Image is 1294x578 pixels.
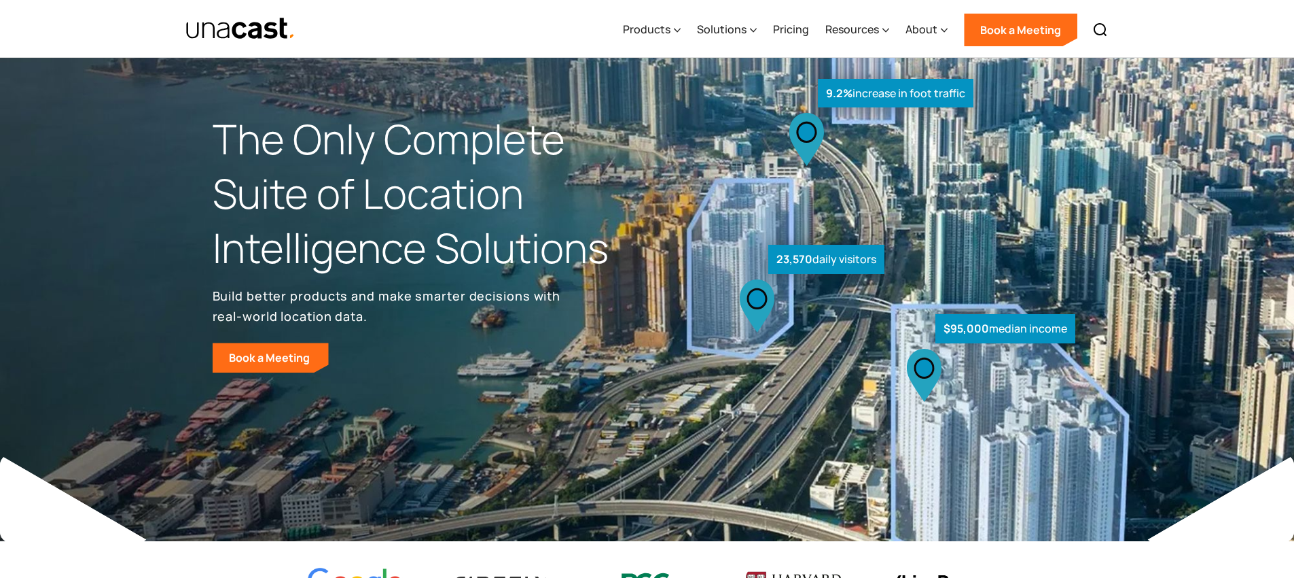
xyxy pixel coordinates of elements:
[623,21,670,37] div: Products
[213,112,647,275] h1: The Only Complete Suite of Location Intelligence Solutions
[697,2,757,58] div: Solutions
[776,252,812,267] strong: 23,570
[826,86,852,101] strong: 9.2%
[825,2,889,58] div: Resources
[964,14,1077,46] a: Book a Meeting
[825,21,879,37] div: Resources
[213,286,566,326] p: Build better products and make smarter decisions with real-world location data.
[935,314,1075,343] div: median income
[818,79,973,108] div: increase in foot traffic
[1092,22,1109,38] img: Search icon
[213,343,329,373] a: Book a Meeting
[773,2,809,58] a: Pricing
[768,245,884,274] div: daily visitors
[943,321,989,336] strong: $95,000
[185,17,296,41] img: Unacast text logo
[905,2,948,58] div: About
[623,2,681,58] div: Products
[905,21,937,37] div: About
[697,21,747,37] div: Solutions
[185,17,296,41] a: home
